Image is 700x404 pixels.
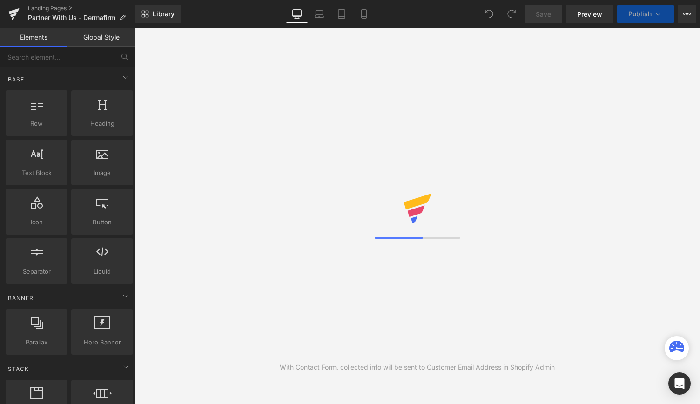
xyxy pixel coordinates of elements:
a: Tablet [330,5,353,23]
span: Button [74,217,130,227]
span: Save [536,9,551,19]
span: Base [7,75,25,84]
a: Preview [566,5,613,23]
span: Image [74,168,130,178]
span: Preview [577,9,602,19]
a: Laptop [308,5,330,23]
a: Desktop [286,5,308,23]
a: Landing Pages [28,5,135,12]
button: Undo [480,5,498,23]
span: Library [153,10,175,18]
span: Publish [628,10,652,18]
span: Text Block [8,168,65,178]
span: Heading [74,119,130,128]
span: Icon [8,217,65,227]
span: Liquid [74,267,130,276]
span: Stack [7,364,30,373]
a: Global Style [67,28,135,47]
span: Parallax [8,337,65,347]
a: New Library [135,5,181,23]
span: Hero Banner [74,337,130,347]
span: Partner With Us - Dermafirm [28,14,115,21]
button: More [678,5,696,23]
div: Open Intercom Messenger [668,372,691,395]
button: Publish [617,5,674,23]
button: Redo [502,5,521,23]
span: Separator [8,267,65,276]
div: With Contact Form, collected info will be sent to Customer Email Address in Shopify Admin [280,362,555,372]
a: Mobile [353,5,375,23]
span: Banner [7,294,34,303]
span: Row [8,119,65,128]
